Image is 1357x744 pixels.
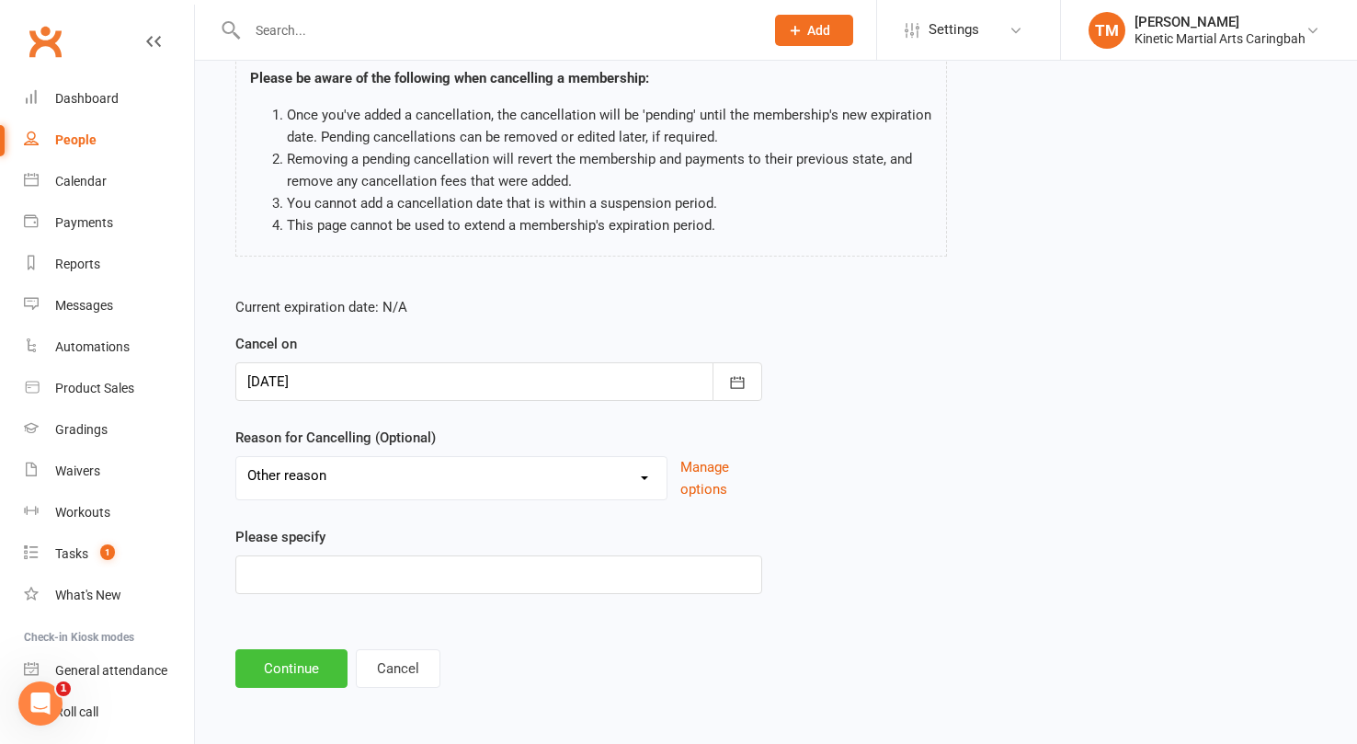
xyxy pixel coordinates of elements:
a: Messages [24,285,194,326]
div: Reports [55,257,100,271]
p: Current expiration date: N/A [235,296,762,318]
a: Waivers [24,451,194,492]
div: Gradings [55,422,108,437]
div: Product Sales [55,381,134,395]
div: Messages [55,298,113,313]
label: Reason for Cancelling (Optional) [235,427,436,449]
span: 1 [56,681,71,696]
div: General attendance [55,663,167,678]
div: TM [1089,12,1125,49]
li: Removing a pending cancellation will revert the membership and payments to their previous state, ... [287,148,932,192]
iframe: Intercom live chat [18,681,63,726]
div: Payments [55,215,113,230]
a: Product Sales [24,368,194,409]
div: Tasks [55,546,88,561]
div: Workouts [55,505,110,520]
a: Calendar [24,161,194,202]
div: People [55,132,97,147]
a: Payments [24,202,194,244]
a: Dashboard [24,78,194,120]
div: Waivers [55,464,100,478]
button: Continue [235,649,348,688]
a: Automations [24,326,194,368]
strong: Please be aware of the following when cancelling a membership: [250,70,649,86]
a: General attendance kiosk mode [24,650,194,692]
input: Search... [242,17,751,43]
label: Cancel on [235,333,297,355]
div: Kinetic Martial Arts Caringbah [1135,30,1306,47]
label: Please specify [235,526,325,548]
a: Roll call [24,692,194,733]
a: Reports [24,244,194,285]
a: Tasks 1 [24,533,194,575]
div: [PERSON_NAME] [1135,14,1306,30]
span: Add [807,23,830,38]
li: You cannot add a cancellation date that is within a suspension period. [287,192,932,214]
div: Calendar [55,174,107,189]
a: What's New [24,575,194,616]
span: Settings [929,9,979,51]
button: Manage options [680,456,762,500]
span: 1 [100,544,115,560]
a: People [24,120,194,161]
li: Once you've added a cancellation, the cancellation will be 'pending' until the membership's new e... [287,104,932,148]
a: Workouts [24,492,194,533]
button: Add [775,15,853,46]
button: Cancel [356,649,440,688]
div: Dashboard [55,91,119,106]
a: Clubworx [22,18,68,64]
div: What's New [55,588,121,602]
li: This page cannot be used to extend a membership's expiration period. [287,214,932,236]
div: Roll call [55,704,98,719]
a: Gradings [24,409,194,451]
div: Automations [55,339,130,354]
